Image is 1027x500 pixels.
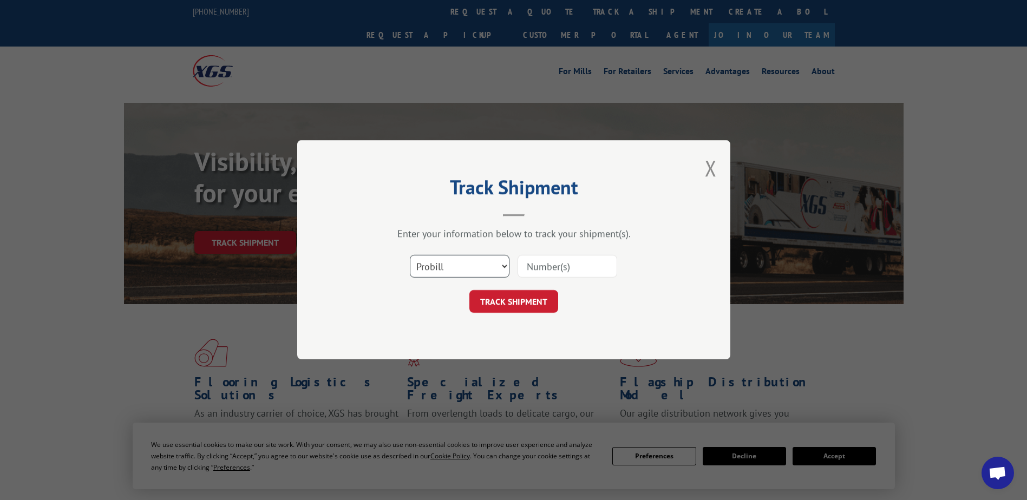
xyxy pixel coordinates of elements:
input: Number(s) [518,255,617,278]
button: Close modal [705,154,717,182]
div: Enter your information below to track your shipment(s). [351,228,676,240]
h2: Track Shipment [351,180,676,200]
button: TRACK SHIPMENT [469,291,558,313]
div: Open chat [982,457,1014,489]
